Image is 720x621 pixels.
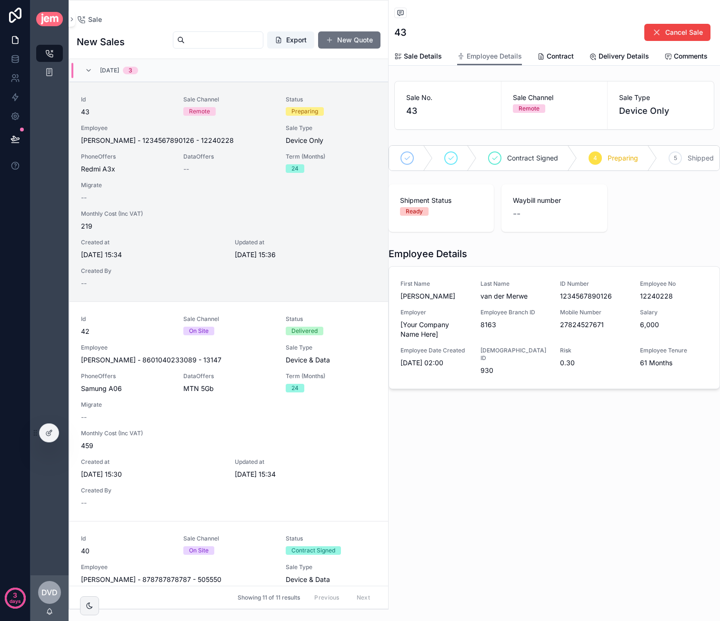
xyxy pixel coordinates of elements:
span: Employer [400,309,469,316]
span: Migrate [81,401,223,409]
span: Shipment Status [400,196,482,205]
span: Created at [81,458,223,466]
div: Remote [519,104,540,113]
p: days [10,594,21,608]
span: Risk [560,347,629,354]
a: Delivery Details [589,48,649,67]
span: Id [81,96,172,103]
span: 1234567890126 [560,291,629,301]
a: Contract [537,48,574,67]
span: Updated at [235,458,377,466]
span: Device & Data [286,575,377,584]
span: Created at [81,239,223,246]
span: Contract [547,51,574,61]
div: Ready [406,207,423,216]
span: van der Merwe [480,291,549,301]
span: Sale [88,15,102,24]
span: Waybill number [513,196,595,205]
span: Employee Date Created [400,347,469,354]
span: -- [81,279,87,288]
button: Cancel Sale [644,24,710,41]
span: Sale Details [404,51,442,61]
span: [Your Company Name Here] [400,320,469,339]
span: 219 [81,221,377,231]
span: Sale Channel [183,315,274,323]
div: 24 [291,164,299,173]
div: Delivered [291,327,318,335]
span: [DATE] 02:00 [400,358,469,368]
span: Sale Type [286,344,377,351]
div: 3 [129,67,132,74]
span: Delivery Details [599,51,649,61]
span: 459 [81,441,377,451]
span: ID Number [560,280,629,288]
p: 3 [13,591,17,600]
div: Preparing [291,107,318,116]
span: 8163 [480,320,549,330]
span: First Name [400,280,469,288]
span: Device Only [286,136,377,145]
a: Sale Details [394,48,442,67]
button: Export [267,31,314,49]
span: [PERSON_NAME] - 8601040233089 - 13147 [81,355,221,365]
span: 27824527671 [560,320,629,330]
div: scrollable content [30,38,69,93]
span: Monthly Cost (Inc VAT) [81,430,377,437]
a: Sale [77,15,102,24]
div: On Site [189,327,209,335]
span: DataOffers [183,153,274,160]
span: Created By [81,267,172,275]
span: Preparing [608,153,638,163]
span: Cancel Sale [665,28,703,37]
span: [DEMOGRAPHIC_DATA] ID [480,347,549,362]
span: 61 Months [640,358,709,368]
span: 6,000 [640,320,709,330]
div: On Site [189,546,209,555]
span: Device & Data [286,355,377,365]
span: Employee [81,344,274,351]
span: -- [513,207,520,220]
span: -- [81,193,87,202]
a: Id42Sale ChannelOn SiteStatusDeliveredEmployee[PERSON_NAME] - 8601040233089 - 13147Sale TypeDevic... [70,301,388,521]
span: Salary [640,309,709,316]
span: [PERSON_NAME] - 878787878787 - 505550 [81,575,221,584]
span: Sale Channel [183,535,274,542]
span: Dvd [41,587,58,598]
span: -- [183,164,189,174]
span: 12240228 [640,291,709,301]
a: Employee Details [457,48,522,66]
span: MTN 5Gb [183,384,214,393]
span: Status [286,535,377,542]
span: Sale Channel [183,96,274,103]
span: Term (Months) [286,372,377,380]
span: Employee No [640,280,709,288]
h1: New Sales [77,35,125,49]
span: 0.30 [560,358,629,368]
span: [PERSON_NAME] [400,291,469,301]
span: Updated at [235,239,377,246]
span: Created By [81,487,172,494]
span: Sale Channel [513,93,596,102]
span: [PERSON_NAME] - 1234567890126 - 12240228 [81,136,234,145]
h1: Employee Details [389,247,467,260]
span: [DATE] 15:36 [235,250,377,260]
span: Sale Type [286,563,377,571]
span: Samung A06 [81,384,122,393]
span: -- [81,498,87,508]
a: Comments [664,48,708,67]
span: DataOffers [183,372,274,380]
span: 42 [81,327,172,336]
span: 43 [406,104,490,118]
span: Showing 11 of 11 results [238,594,300,601]
span: -- [81,412,87,422]
div: Contract Signed [291,546,335,555]
span: Mobile Number [560,309,629,316]
span: Contract Signed [507,153,558,163]
span: [DATE] 15:30 [81,470,223,479]
span: 5 [674,154,677,162]
span: Employee [81,563,274,571]
span: Term (Months) [286,153,377,160]
span: Shipped [688,153,714,163]
span: Sale No. [406,93,490,102]
span: PhoneOffers [81,153,172,160]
